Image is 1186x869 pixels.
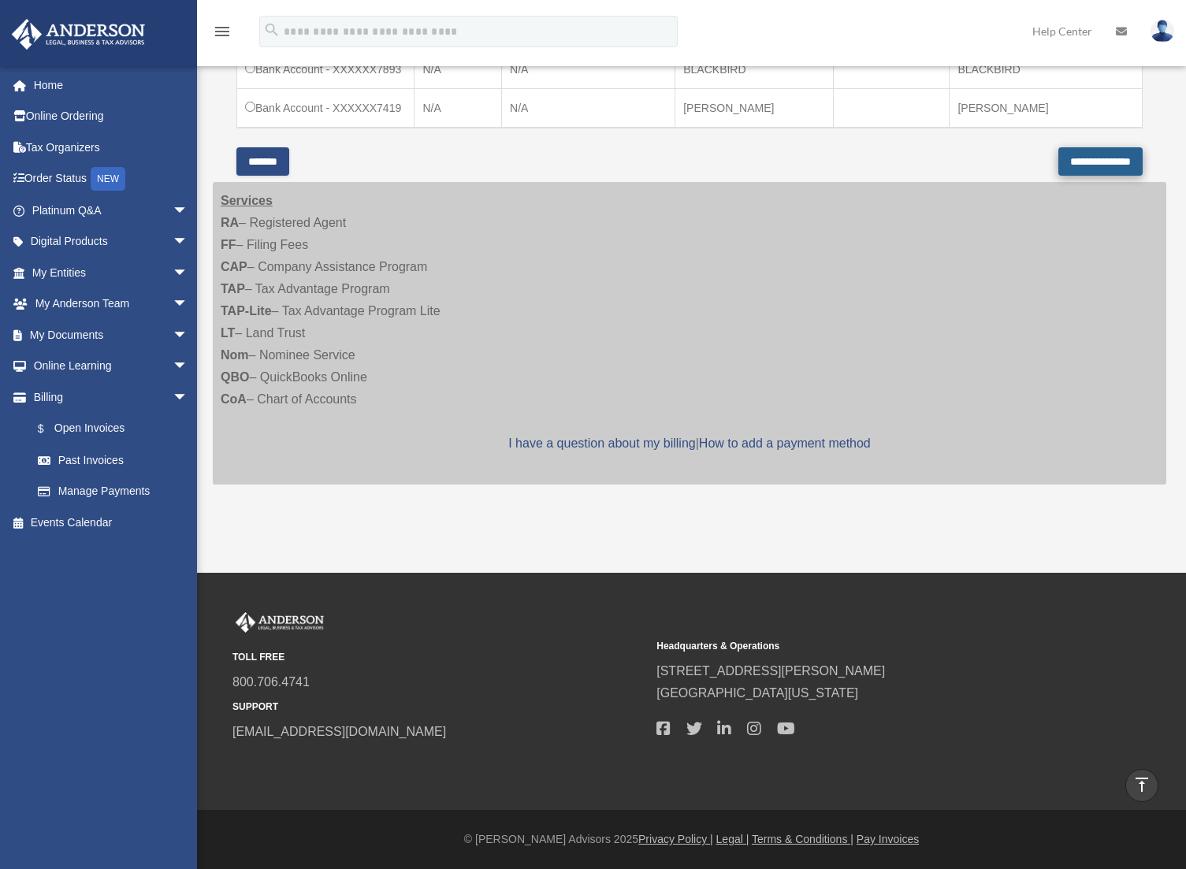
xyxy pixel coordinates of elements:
[638,833,713,845] a: Privacy Policy |
[221,370,249,384] strong: QBO
[221,260,247,273] strong: CAP
[213,28,232,41] a: menu
[232,612,327,633] img: Anderson Advisors Platinum Portal
[502,89,675,128] td: N/A
[221,194,273,207] strong: Services
[950,50,1143,89] td: BLACKBIRD
[11,163,212,195] a: Order StatusNEW
[11,351,212,382] a: Online Learningarrow_drop_down
[11,195,212,226] a: Platinum Q&Aarrow_drop_down
[11,319,212,351] a: My Documentsarrow_drop_down
[237,50,415,89] td: Bank Account - XXXXXX7893
[173,226,204,258] span: arrow_drop_down
[11,226,212,258] a: Digital Productsarrow_drop_down
[656,638,1069,655] small: Headquarters & Operations
[752,833,853,845] a: Terms & Conditions |
[173,351,204,383] span: arrow_drop_down
[950,89,1143,128] td: [PERSON_NAME]
[716,833,749,845] a: Legal |
[7,19,150,50] img: Anderson Advisors Platinum Portal
[22,476,204,507] a: Manage Payments
[221,326,235,340] strong: LT
[675,50,834,89] td: BLACKBIRD
[232,725,446,738] a: [EMAIL_ADDRESS][DOMAIN_NAME]
[232,675,310,689] a: 800.706.4741
[91,167,125,191] div: NEW
[857,833,919,845] a: Pay Invoices
[22,413,196,445] a: $Open Invoices
[221,433,1158,455] p: |
[173,195,204,227] span: arrow_drop_down
[221,348,249,362] strong: Nom
[197,830,1186,849] div: © [PERSON_NAME] Advisors 2025
[11,101,212,132] a: Online Ordering
[699,436,871,450] a: How to add a payment method
[656,664,885,678] a: [STREET_ADDRESS][PERSON_NAME]
[415,50,502,89] td: N/A
[1151,20,1174,43] img: User Pic
[173,257,204,289] span: arrow_drop_down
[221,392,247,406] strong: CoA
[11,507,212,538] a: Events Calendar
[173,381,204,414] span: arrow_drop_down
[1132,775,1151,794] i: vertical_align_top
[232,699,645,715] small: SUPPORT
[11,132,212,163] a: Tax Organizers
[46,419,54,439] span: $
[221,238,236,251] strong: FF
[173,319,204,351] span: arrow_drop_down
[11,69,212,101] a: Home
[173,288,204,321] span: arrow_drop_down
[22,444,204,476] a: Past Invoices
[415,89,502,128] td: N/A
[508,436,695,450] a: I have a question about my billing
[11,257,212,288] a: My Entitiesarrow_drop_down
[232,649,645,666] small: TOLL FREE
[675,89,834,128] td: [PERSON_NAME]
[263,21,281,39] i: search
[213,22,232,41] i: menu
[502,50,675,89] td: N/A
[221,304,272,318] strong: TAP-Lite
[11,288,212,320] a: My Anderson Teamarrow_drop_down
[213,182,1166,485] div: – Registered Agent – Filing Fees – Company Assistance Program – Tax Advantage Program – Tax Advan...
[656,686,858,700] a: [GEOGRAPHIC_DATA][US_STATE]
[1125,769,1158,802] a: vertical_align_top
[11,381,204,413] a: Billingarrow_drop_down
[221,216,239,229] strong: RA
[237,89,415,128] td: Bank Account - XXXXXX7419
[221,282,245,295] strong: TAP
